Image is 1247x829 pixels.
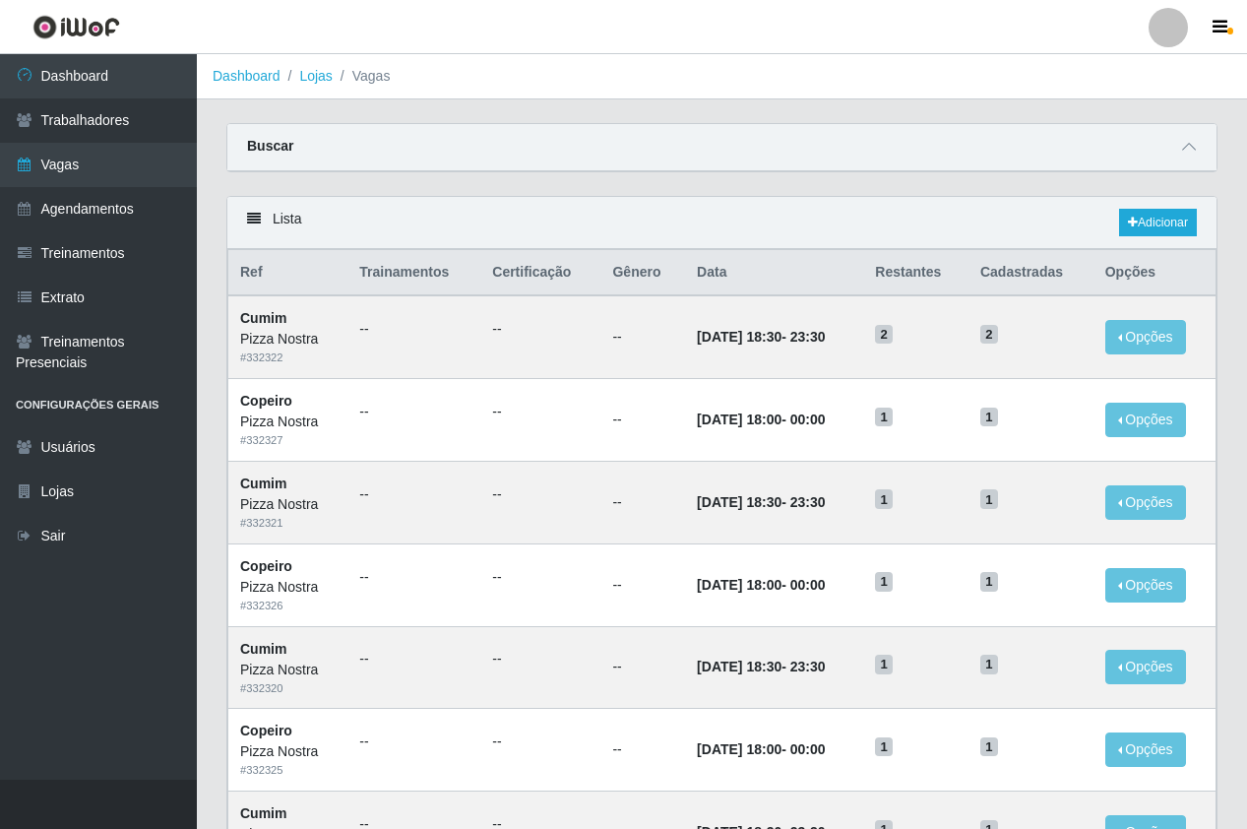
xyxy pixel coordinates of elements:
[697,741,825,757] strong: -
[600,379,685,462] td: --
[980,489,998,509] span: 1
[790,741,826,757] time: 00:00
[1105,320,1186,354] button: Opções
[240,598,336,614] div: # 332326
[875,325,893,345] span: 2
[359,732,468,752] ul: --
[240,393,292,409] strong: Copeiro
[697,741,781,757] time: [DATE] 18:00
[875,737,893,757] span: 1
[359,567,468,588] ul: --
[790,329,826,345] time: 23:30
[790,494,826,510] time: 23:30
[197,54,1247,99] nav: breadcrumb
[240,515,336,532] div: # 332321
[1119,209,1197,236] a: Adicionar
[240,412,336,432] div: Pizza Nostra
[790,577,826,593] time: 00:00
[359,649,468,670] ul: --
[240,660,336,680] div: Pizza Nostra
[1105,485,1186,520] button: Opções
[240,723,292,738] strong: Copeiro
[492,732,589,752] ul: --
[697,329,781,345] time: [DATE] 18:30
[697,577,825,593] strong: -
[980,572,998,592] span: 1
[863,250,968,296] th: Restantes
[1105,403,1186,437] button: Opções
[875,489,893,509] span: 1
[600,250,685,296] th: Gênero
[247,138,293,154] strong: Buscar
[790,659,826,674] time: 23:30
[213,68,281,84] a: Dashboard
[790,412,826,427] time: 00:00
[492,484,589,505] ul: --
[228,250,348,296] th: Ref
[600,709,685,792] td: --
[980,737,998,757] span: 1
[1093,250,1216,296] th: Opções
[240,350,336,366] div: # 332322
[240,577,336,598] div: Pizza Nostra
[240,494,336,515] div: Pizza Nostra
[347,250,480,296] th: Trainamentos
[32,15,120,39] img: CoreUI Logo
[1105,650,1186,684] button: Opções
[240,680,336,697] div: # 332320
[697,659,781,674] time: [DATE] 18:30
[697,412,781,427] time: [DATE] 18:00
[697,659,825,674] strong: -
[492,649,589,670] ul: --
[697,577,781,593] time: [DATE] 18:00
[240,762,336,779] div: # 332325
[492,319,589,340] ul: --
[240,558,292,574] strong: Copeiro
[240,310,286,326] strong: Cumim
[492,402,589,422] ul: --
[240,741,336,762] div: Pizza Nostra
[600,295,685,378] td: --
[600,461,685,543] td: --
[1105,733,1186,767] button: Opções
[600,543,685,626] td: --
[227,197,1216,249] div: Lista
[480,250,600,296] th: Certificação
[240,641,286,657] strong: Cumim
[980,408,998,427] span: 1
[299,68,332,84] a: Lojas
[240,329,336,350] div: Pizza Nostra
[240,476,286,491] strong: Cumim
[240,432,336,449] div: # 332327
[697,494,781,510] time: [DATE] 18:30
[685,250,863,296] th: Data
[875,572,893,592] span: 1
[1105,568,1186,603] button: Opções
[359,402,468,422] ul: --
[980,655,998,674] span: 1
[600,626,685,709] td: --
[359,319,468,340] ul: --
[968,250,1093,296] th: Cadastradas
[240,805,286,821] strong: Cumim
[980,325,998,345] span: 2
[875,655,893,674] span: 1
[875,408,893,427] span: 1
[492,567,589,588] ul: --
[697,329,825,345] strong: -
[359,484,468,505] ul: --
[697,494,825,510] strong: -
[333,66,391,87] li: Vagas
[697,412,825,427] strong: -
